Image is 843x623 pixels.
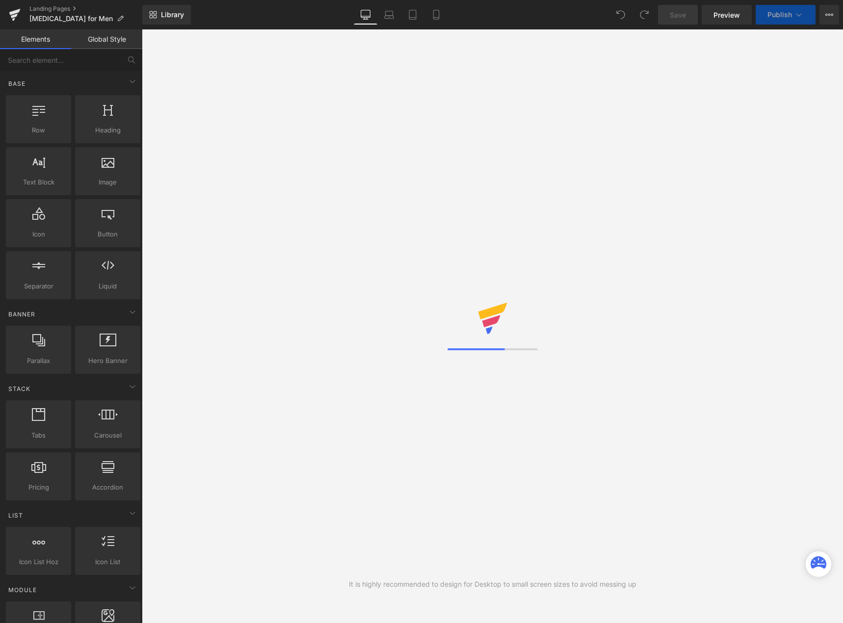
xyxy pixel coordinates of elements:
span: Base [7,79,26,88]
span: Icon [9,229,68,239]
a: Preview [702,5,752,25]
span: [MEDICAL_DATA] for Men [29,15,113,23]
span: List [7,511,24,520]
span: Row [9,125,68,135]
a: Desktop [354,5,377,25]
span: Text Block [9,177,68,187]
button: Publish [756,5,816,25]
span: Pricing [9,482,68,493]
span: Publish [767,11,792,19]
span: Parallax [9,356,68,366]
span: Hero Banner [78,356,137,366]
span: Preview [713,10,740,20]
span: Module [7,585,38,595]
span: Image [78,177,137,187]
a: Laptop [377,5,401,25]
button: Undo [611,5,631,25]
a: New Library [142,5,191,25]
span: Accordion [78,482,137,493]
span: Heading [78,125,137,135]
button: Redo [634,5,654,25]
span: Tabs [9,430,68,441]
a: Tablet [401,5,424,25]
span: Library [161,10,184,19]
span: Icon List Hoz [9,557,68,567]
span: Carousel [78,430,137,441]
a: Global Style [71,29,142,49]
span: Icon List [78,557,137,567]
span: Separator [9,281,68,291]
span: Button [78,229,137,239]
span: Stack [7,384,31,393]
a: Mobile [424,5,448,25]
span: Save [670,10,686,20]
span: Banner [7,310,36,319]
span: Liquid [78,281,137,291]
button: More [819,5,839,25]
a: Landing Pages [29,5,142,13]
div: It is highly recommended to design for Desktop to small screen sizes to avoid messing up [349,579,636,590]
